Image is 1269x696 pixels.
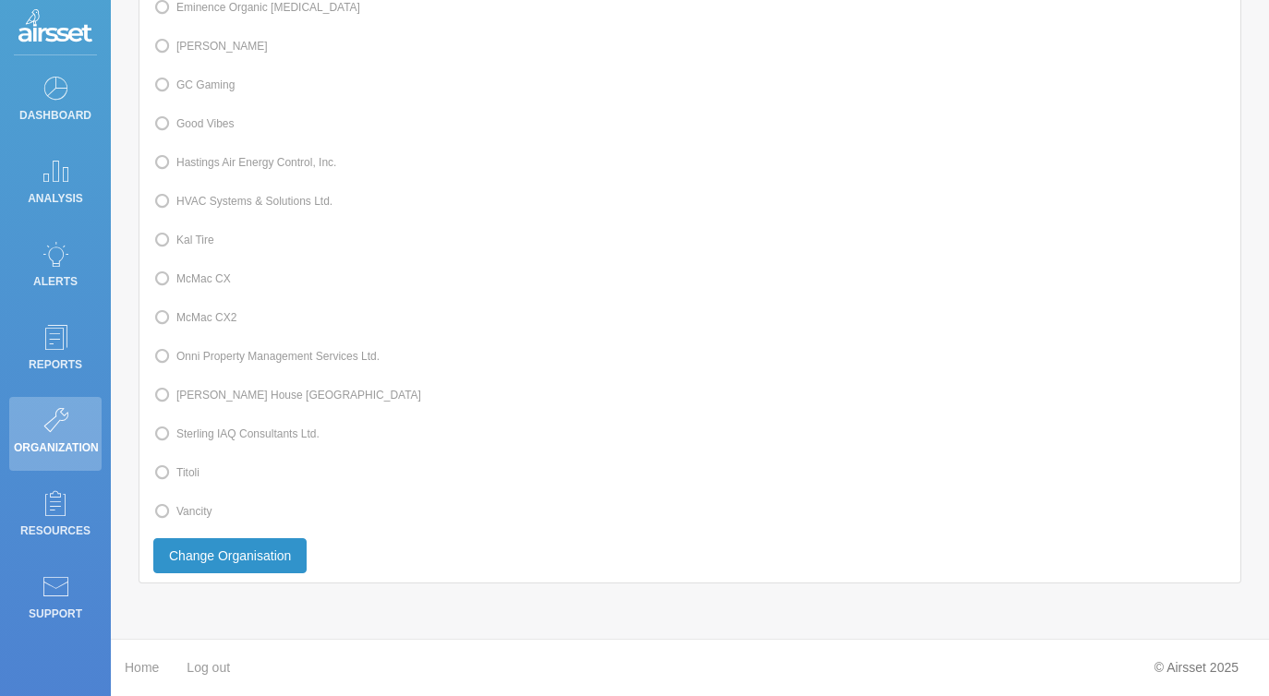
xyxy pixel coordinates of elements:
[153,228,214,252] label: Kal Tire
[9,480,102,554] a: Resources
[153,73,235,97] label: GC Gaming
[153,344,380,368] label: Onni Property Management Services Ltd.
[153,267,231,291] label: McMac CX
[153,306,236,330] label: McMac CX2
[14,351,97,378] p: Reports
[153,189,332,213] label: HVAC Systems & Solutions Ltd.
[153,499,211,523] label: Vancity
[125,649,159,687] a: Home
[9,231,102,305] a: Alerts
[153,150,336,174] label: Hastings Air Energy Control, Inc.
[9,65,102,138] a: Dashboard
[14,517,97,545] p: Resources
[153,422,320,446] label: Sterling IAQ Consultants Ltd.
[9,148,102,222] a: Analysis
[14,102,97,129] p: Dashboard
[14,434,97,462] p: Organization
[9,314,102,388] a: Reports
[153,34,268,58] label: [PERSON_NAME]
[14,600,97,628] p: Support
[14,268,97,295] p: Alerts
[187,649,230,687] a: Log out
[18,9,92,46] img: Logo
[14,185,97,212] p: Analysis
[9,563,102,637] a: Support
[153,383,421,407] label: [PERSON_NAME] House [GEOGRAPHIC_DATA]
[153,461,199,485] label: Titoli
[9,397,102,471] a: Organization
[153,112,235,136] label: Good Vibes
[1141,649,1252,686] div: © Airsset 2025
[153,538,307,573] button: Change Organisation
